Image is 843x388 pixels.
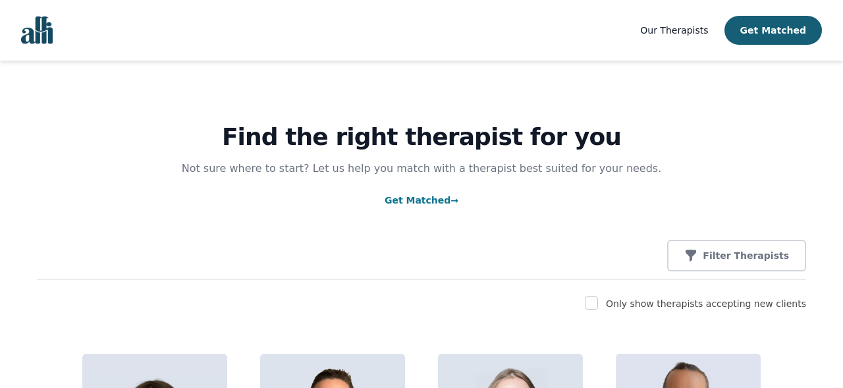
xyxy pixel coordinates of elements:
a: Our Therapists [640,22,708,38]
a: Get Matched [385,195,458,206]
img: alli logo [21,16,53,44]
button: Get Matched [724,16,822,45]
p: Not sure where to start? Let us help you match with a therapist best suited for your needs. [169,161,674,177]
span: Our Therapists [640,25,708,36]
h1: Find the right therapist for you [37,124,806,150]
p: Filter Therapists [703,249,789,262]
label: Only show therapists accepting new clients [606,298,806,309]
span: → [450,195,458,206]
button: Filter Therapists [667,240,806,271]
